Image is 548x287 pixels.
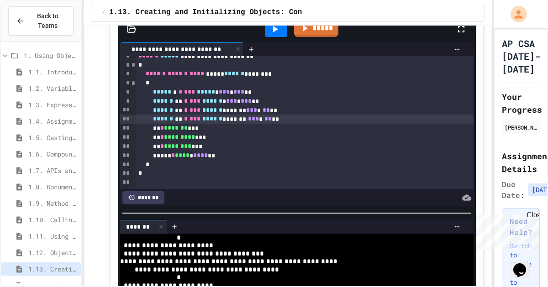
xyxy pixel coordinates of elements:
span: 1.10. Calling Class Methods [28,215,77,224]
span: 1.12. Objects - Instances of Classes [28,248,77,257]
iframe: chat widget [510,250,539,278]
h2: Your Progress [502,90,540,116]
div: [PERSON_NAME] [505,123,537,131]
span: Due Date: [502,179,525,201]
span: 1.6. Compound Assignment Operators [28,149,77,159]
span: 1.5. Casting and Ranges of Values [28,133,77,142]
span: / [102,9,105,16]
span: 1.3. Expressions and Output [New] [28,100,77,110]
span: 1.9. Method Signatures [28,198,77,208]
span: 1. Using Objects and Methods [24,51,77,60]
span: Back to Teams [30,11,66,31]
span: 1.13. Creating and Initializing Objects: Constructors [28,264,77,274]
span: 1.7. APIs and Libraries [28,166,77,175]
iframe: chat widget [472,211,539,250]
span: 1.1. Introduction to Algorithms, Programming, and Compilers [28,67,77,77]
span: 1.2. Variables and Data Types [28,83,77,93]
span: 1.11. Using the Math Class [28,231,77,241]
h1: AP CSA [DATE]-[DATE] [502,37,540,75]
div: Chat with us now!Close [4,4,63,58]
span: 1.8. Documentation with Comments and Preconditions [28,182,77,192]
button: Back to Teams [8,6,74,36]
div: My Account [501,4,529,25]
span: 1.13. Creating and Initializing Objects: Constructors [109,7,342,18]
h2: Assignment Details [502,150,540,175]
span: 1.4. Assignment and Input [28,116,77,126]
